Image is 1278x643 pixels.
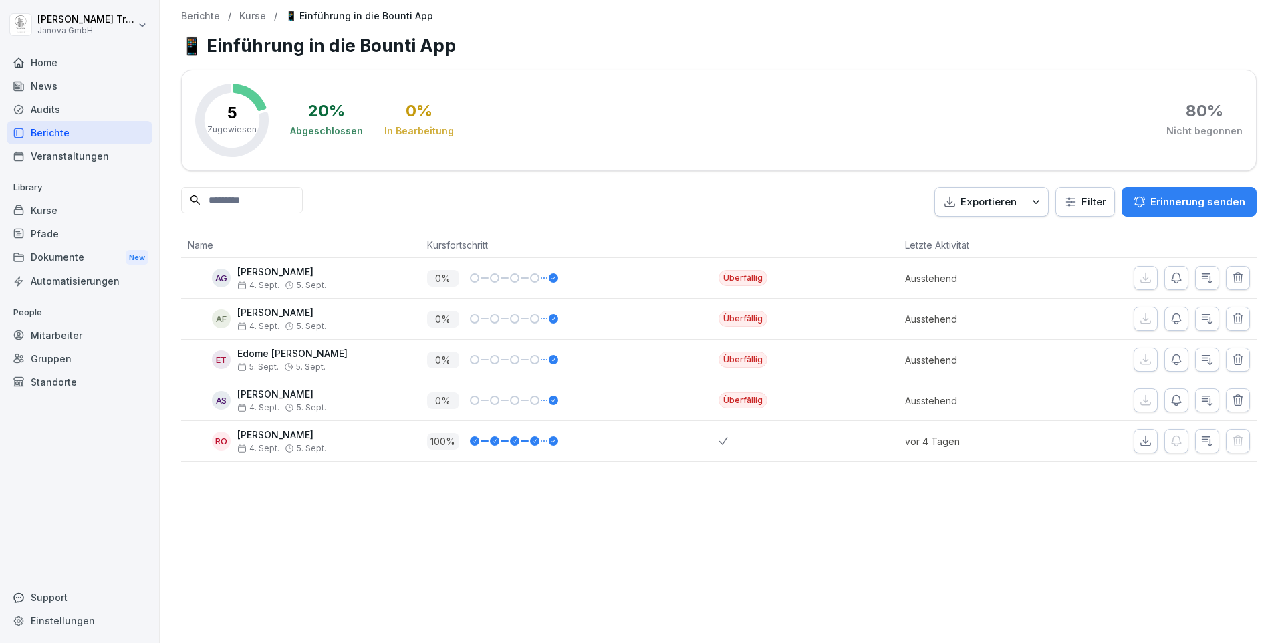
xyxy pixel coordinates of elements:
a: Veranstaltungen [7,144,152,168]
p: [PERSON_NAME] Trautmann [37,14,135,25]
p: 0 % [427,352,459,368]
div: Support [7,586,152,609]
p: Ausstehend [905,394,1047,408]
p: Janova GmbH [37,26,135,35]
p: Kursfortschritt [427,238,713,252]
span: 5. Sept. [297,403,326,412]
div: In Bearbeitung [384,124,454,138]
a: DokumenteNew [7,245,152,270]
p: 0 % [427,392,459,409]
p: Ausstehend [905,353,1047,367]
p: vor 4 Tagen [905,434,1047,448]
div: 20 % [308,103,345,119]
div: 0 % [406,103,432,119]
div: Überfällig [719,311,767,327]
p: Zugewiesen [207,124,257,136]
p: Library [7,177,152,199]
span: 5. Sept. [297,444,326,453]
p: [PERSON_NAME] [237,307,326,319]
h1: 📱 Einführung in die Bounti App [181,33,1257,59]
p: [PERSON_NAME] [237,430,326,441]
button: Exportieren [934,187,1049,217]
p: People [7,302,152,324]
span: 5. Sept. [296,362,326,372]
button: Filter [1056,188,1114,217]
a: Berichte [181,11,220,22]
div: Dokumente [7,245,152,270]
p: [PERSON_NAME] [237,267,326,278]
a: Pfade [7,222,152,245]
div: ET [212,350,231,369]
p: Name [188,238,413,252]
p: / [274,11,277,22]
p: 0 % [427,311,459,328]
span: 5. Sept. [297,321,326,331]
p: Exportieren [961,195,1017,210]
a: Einstellungen [7,609,152,632]
span: 5. Sept. [237,362,279,372]
p: [PERSON_NAME] [237,389,326,400]
span: 5. Sept. [297,281,326,290]
p: 0 % [427,270,459,287]
div: Überfällig [719,392,767,408]
span: 4. Sept. [237,321,279,331]
div: AG [212,269,231,287]
span: 4. Sept. [237,444,279,453]
div: 80 % [1186,103,1223,119]
p: Edome [PERSON_NAME] [237,348,348,360]
a: Kurse [239,11,266,22]
a: News [7,74,152,98]
div: AS [212,391,231,410]
div: Filter [1064,195,1106,209]
div: Überfällig [719,352,767,368]
a: Standorte [7,370,152,394]
span: 4. Sept. [237,403,279,412]
a: Mitarbeiter [7,324,152,347]
p: Erinnerung senden [1150,195,1245,209]
div: Nicht begonnen [1166,124,1243,138]
div: New [126,250,148,265]
div: Abgeschlossen [290,124,363,138]
p: 100 % [427,433,459,450]
a: Home [7,51,152,74]
p: 📱 Einführung in die Bounti App [285,11,433,22]
div: AF [212,309,231,328]
a: Automatisierungen [7,269,152,293]
a: Kurse [7,199,152,222]
a: Berichte [7,121,152,144]
button: Erinnerung senden [1122,187,1257,217]
p: Letzte Aktivität [905,238,1041,252]
span: 4. Sept. [237,281,279,290]
div: Überfällig [719,270,767,286]
p: Ausstehend [905,271,1047,285]
div: Ro [212,432,231,451]
p: / [228,11,231,22]
a: Audits [7,98,152,121]
p: Ausstehend [905,312,1047,326]
a: Gruppen [7,347,152,370]
p: 5 [227,105,237,121]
